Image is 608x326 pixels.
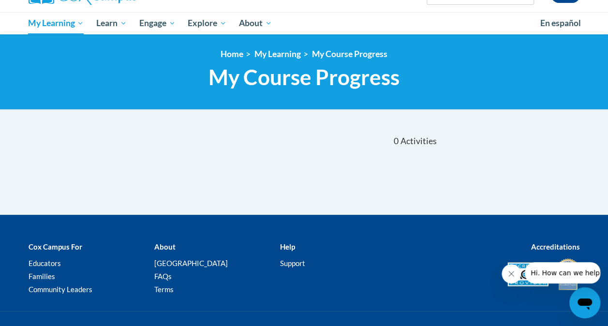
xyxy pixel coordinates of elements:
iframe: Close message [502,264,521,283]
a: My Learning [22,12,90,34]
b: About [154,242,175,251]
span: About [239,17,272,29]
iframe: Button to launch messaging window [569,287,600,318]
span: Engage [139,17,176,29]
a: Families [29,272,55,281]
span: En español [540,18,581,28]
a: Educators [29,259,61,267]
span: Explore [188,17,226,29]
a: Community Leaders [29,285,92,294]
a: [GEOGRAPHIC_DATA] [154,259,227,267]
b: Help [280,242,295,251]
a: Terms [154,285,173,294]
span: My Learning [28,17,84,29]
a: En español [534,13,587,33]
span: 0 [394,136,399,147]
span: Hi. How can we help? [6,7,78,15]
a: Engage [133,12,182,34]
span: Activities [400,136,436,147]
a: Home [221,49,243,59]
a: Support [280,259,305,267]
a: Explore [181,12,233,34]
a: Learn [90,12,133,34]
a: My Course Progress [312,49,387,59]
a: My Learning [254,49,301,59]
span: Learn [96,17,127,29]
iframe: Message from company [525,262,600,283]
div: Main menu [21,12,587,34]
b: Accreditations [531,242,580,251]
a: FAQs [154,272,171,281]
img: IDA® Accredited [556,257,580,291]
b: Cox Campus For [29,242,82,251]
span: My Course Progress [208,64,400,90]
a: About [233,12,278,34]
